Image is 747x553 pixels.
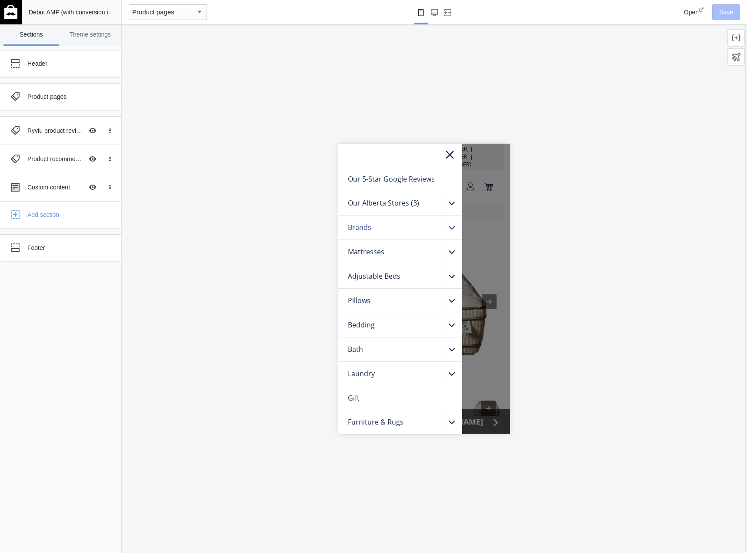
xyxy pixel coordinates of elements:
[132,8,174,16] mat-select-trigger: Product pages
[83,149,102,169] button: Hide
[3,24,59,46] a: Sections
[4,5,17,19] img: main-logo_60x60_white.png
[27,155,83,163] div: Product recommendations
[27,183,83,192] div: Custom content
[27,243,102,252] div: Footer
[83,178,102,197] button: Hide
[27,59,102,68] div: Header
[27,126,83,135] div: Ryviu product reviews
[27,210,115,219] div: Add section
[338,144,510,434] iframe: To enrich screen reader interactions, please activate Accessibility in Grammarly extension settings
[684,9,699,16] span: Open
[83,121,102,140] button: Hide
[27,92,102,101] div: Product pages
[63,24,118,46] a: Theme settings
[29,9,114,16] span: Debut AMP (with conversion id)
